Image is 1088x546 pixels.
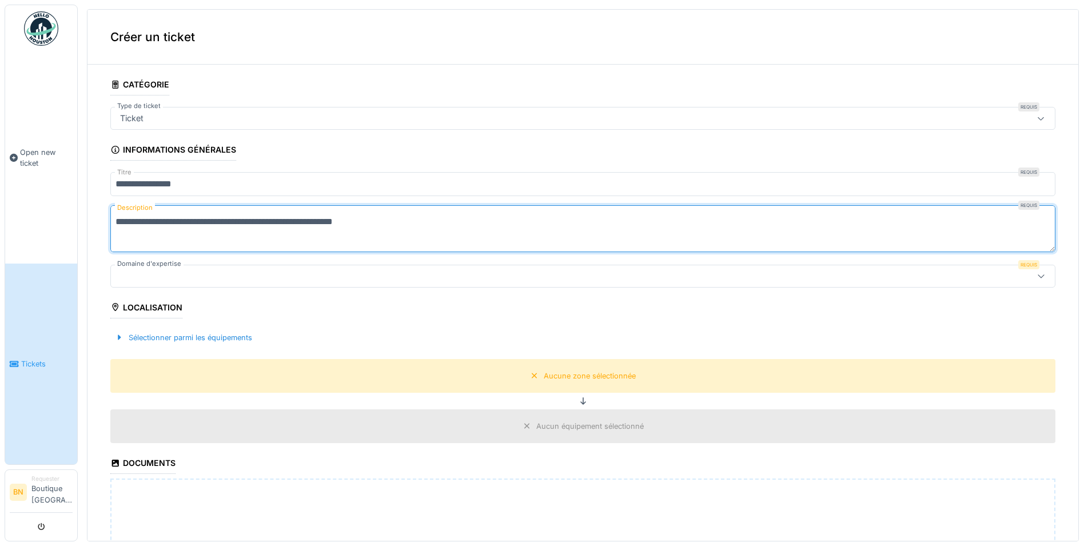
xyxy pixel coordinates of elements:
[536,421,644,432] div: Aucun équipement sélectionné
[1018,260,1039,269] div: Requis
[1018,168,1039,177] div: Requis
[5,52,77,264] a: Open new ticket
[10,475,73,513] a: BN RequesterBoutique [GEOGRAPHIC_DATA]
[115,259,184,269] label: Domaine d'expertise
[87,10,1078,65] div: Créer un ticket
[110,455,176,474] div: Documents
[20,147,73,169] span: Open new ticket
[115,101,163,111] label: Type de ticket
[110,299,182,318] div: Localisation
[10,484,27,501] li: BN
[115,201,155,215] label: Description
[110,330,257,345] div: Sélectionner parmi les équipements
[110,141,236,161] div: Informations générales
[24,11,58,46] img: Badge_color-CXgf-gQk.svg
[110,76,169,95] div: Catégorie
[31,475,73,483] div: Requester
[544,370,636,381] div: Aucune zone sélectionnée
[31,475,73,510] li: Boutique [GEOGRAPHIC_DATA]
[5,264,77,464] a: Tickets
[115,168,134,177] label: Titre
[115,112,148,125] div: Ticket
[1018,102,1039,111] div: Requis
[21,358,73,369] span: Tickets
[1018,201,1039,210] div: Requis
